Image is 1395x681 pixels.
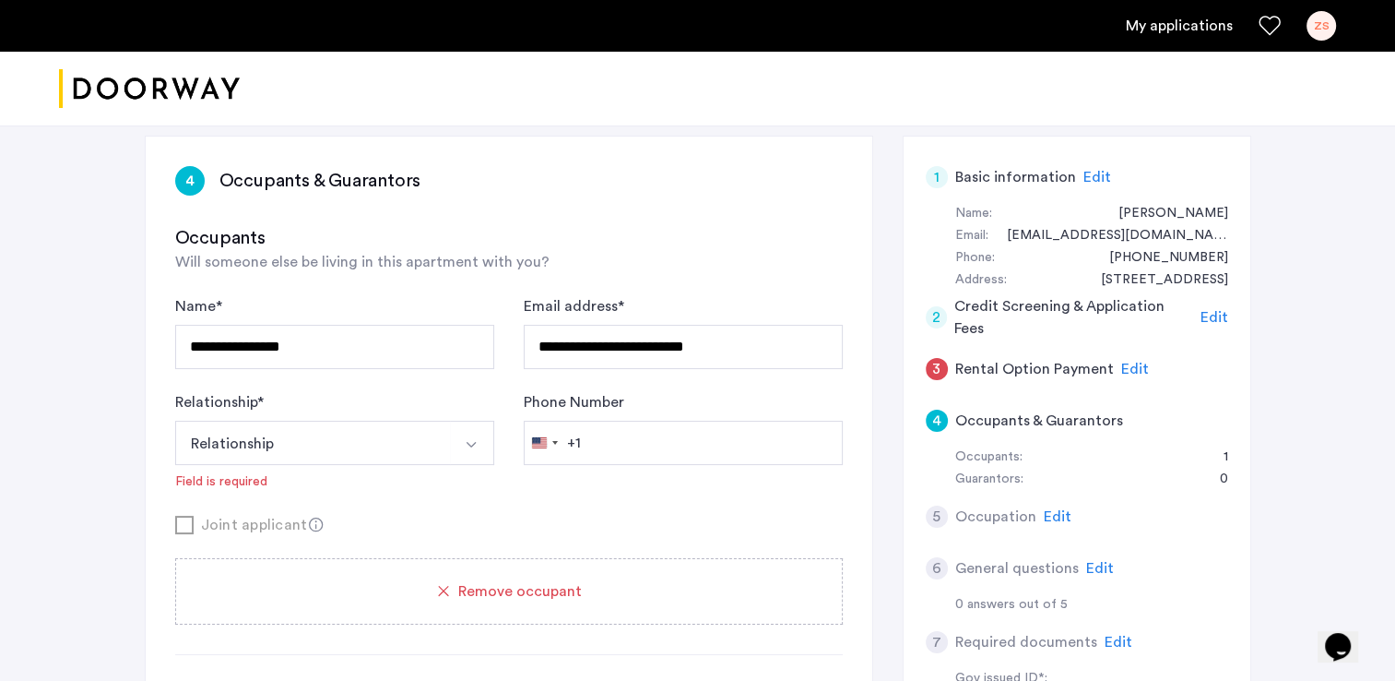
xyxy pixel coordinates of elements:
[955,358,1114,380] h5: Rental Option Payment
[955,410,1123,432] h5: Occupants & Guarantors
[175,295,222,317] label: Name *
[1306,11,1336,41] div: ZS
[458,580,582,603] span: Remove occupant
[955,269,1007,292] div: Address:
[955,557,1079,579] h5: General questions
[175,391,264,413] label: Relationship *
[524,391,624,413] label: Phone Number
[955,447,1023,469] div: Occupants:
[955,594,1228,616] div: 0 answers out of 5
[926,557,948,579] div: 6
[464,437,479,452] img: arrow
[926,358,948,380] div: 3
[1082,269,1228,292] div: 919 Oakland Avenue, Burlington, NJ, USA
[1259,15,1281,37] a: Favorites
[1201,469,1228,491] div: 0
[175,225,843,251] h3: Occupants
[567,432,581,454] div: +1
[59,54,240,124] img: logo
[955,225,988,247] div: Email:
[926,506,948,528] div: 5
[926,410,948,432] div: 4
[175,255,550,269] span: Will someone else be living in this apartment with you?
[1318,607,1377,663] iframe: chat widget
[954,295,1193,340] h5: Credit Screening & Application Fees
[1044,509,1071,524] span: Edit
[955,203,992,225] div: Name:
[1083,170,1111,185] span: Edit
[1091,247,1228,269] div: +13475527914
[1205,447,1228,469] div: 1
[1105,635,1132,650] span: Edit
[175,166,205,196] div: 4
[926,631,948,653] div: 7
[175,472,267,491] div: Field is required
[988,225,1228,247] div: zevartistry@gmail.com
[955,469,1023,491] div: Guarantors:
[1100,203,1228,225] div: Zev Stockstill
[175,421,451,465] button: Select option
[525,422,581,464] button: Selected country
[955,506,1036,528] h5: Occupation
[955,247,995,269] div: Phone:
[1200,310,1228,325] span: Edit
[524,295,624,317] label: Email address *
[1126,15,1233,37] a: My application
[1086,561,1114,576] span: Edit
[450,421,494,465] button: Select option
[926,306,948,329] div: 2
[1121,362,1149,376] span: Edit
[955,166,1076,188] h5: Basic information
[59,54,240,124] a: Cazamio logo
[219,168,421,194] h3: Occupants & Guarantors
[926,166,948,188] div: 1
[955,631,1097,653] h5: Required documents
